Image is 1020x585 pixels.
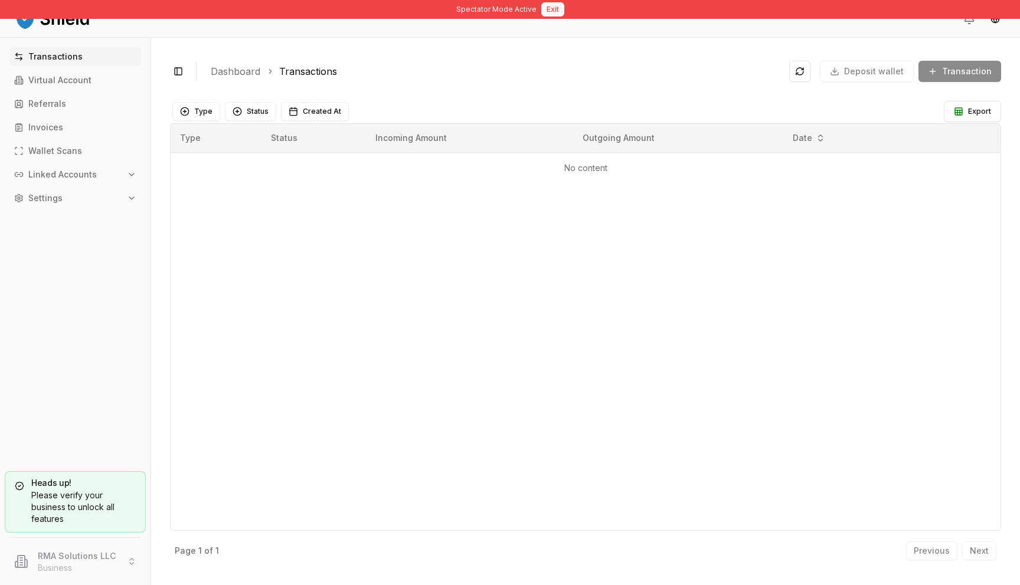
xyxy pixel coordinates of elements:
[456,5,537,14] span: Spectator Mode Active
[211,64,780,78] nav: breadcrumb
[261,124,366,152] th: Status
[15,489,136,525] div: Please verify your business to unlock all features
[175,547,196,555] p: Page
[5,471,146,533] a: Heads up!Please verify your business to unlock all features
[303,107,341,116] span: Created At
[9,47,141,66] a: Transactions
[225,102,276,121] button: Status
[180,162,991,174] p: No content
[541,2,564,17] button: Exit
[215,547,219,555] p: 1
[9,165,141,184] button: Linked Accounts
[281,102,349,121] button: Created At
[172,102,220,121] button: Type
[28,147,82,155] p: Wallet Scans
[366,124,574,152] th: Incoming Amount
[9,94,141,113] a: Referrals
[573,124,782,152] th: Outgoing Amount
[198,547,202,555] p: 1
[28,194,63,202] p: Settings
[28,170,97,179] p: Linked Accounts
[28,52,83,61] p: Transactions
[788,129,830,147] button: Date
[28,100,66,108] p: Referrals
[211,64,260,78] a: Dashboard
[28,123,63,132] p: Invoices
[944,101,1001,122] button: Export
[9,118,141,137] a: Invoices
[171,124,261,152] th: Type
[28,76,91,84] p: Virtual Account
[279,64,337,78] a: Transactions
[9,142,141,160] a: Wallet Scans
[15,479,136,487] h5: Heads up!
[9,189,141,208] button: Settings
[9,71,141,90] a: Virtual Account
[204,547,213,555] p: of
